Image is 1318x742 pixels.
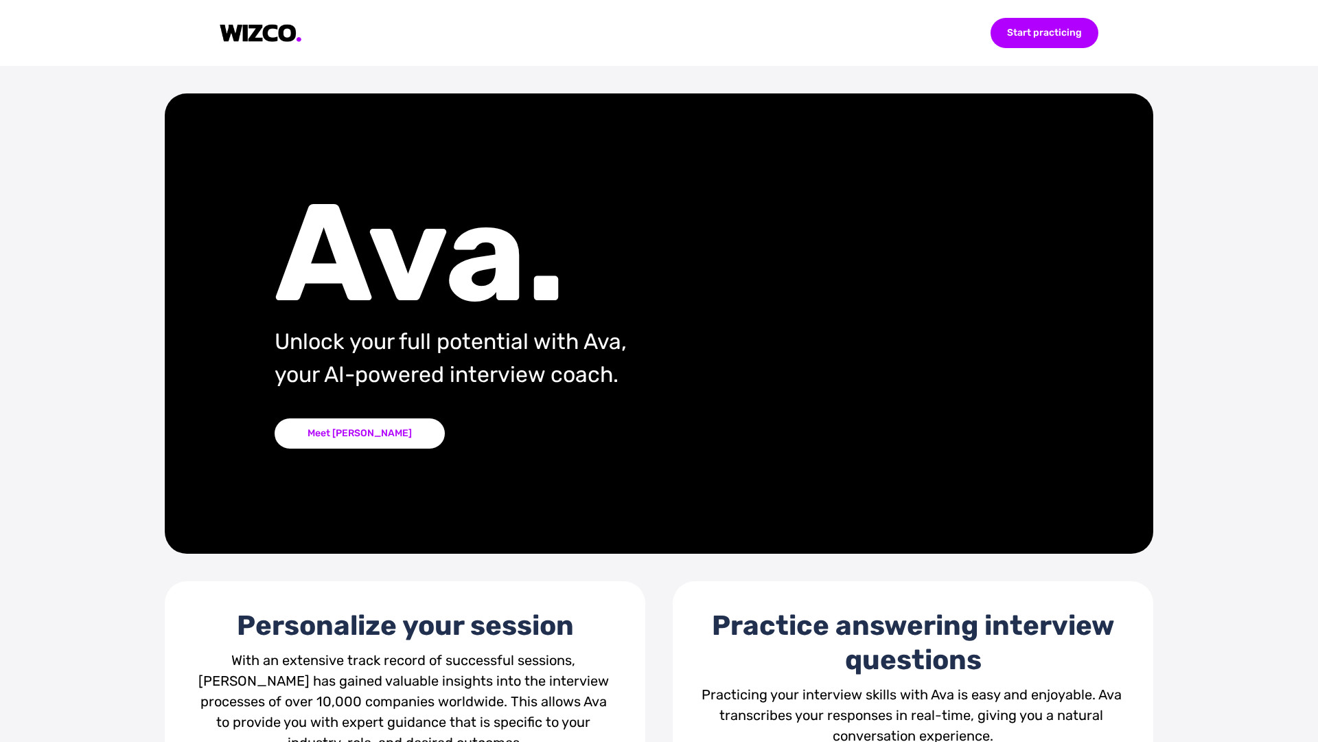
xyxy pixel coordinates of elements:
div: Start practicing [991,18,1098,48]
div: Personalize your session [192,609,618,643]
div: Ava. [275,199,748,308]
div: Practice answering interview questions [700,609,1126,677]
div: Unlock your full potential with Ava, your AI-powered interview coach. [275,325,748,391]
img: logo [220,24,302,43]
div: Meet [PERSON_NAME] [275,418,445,449]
